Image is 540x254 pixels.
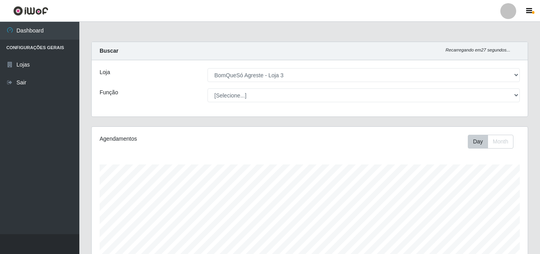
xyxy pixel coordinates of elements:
[100,135,268,143] div: Agendamentos
[100,88,118,97] label: Função
[468,135,488,149] button: Day
[488,135,513,149] button: Month
[13,6,48,16] img: CoreUI Logo
[100,68,110,76] label: Loja
[100,48,118,54] strong: Buscar
[468,135,513,149] div: First group
[468,135,520,149] div: Toolbar with button groups
[446,48,510,52] i: Recarregando em 27 segundos...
